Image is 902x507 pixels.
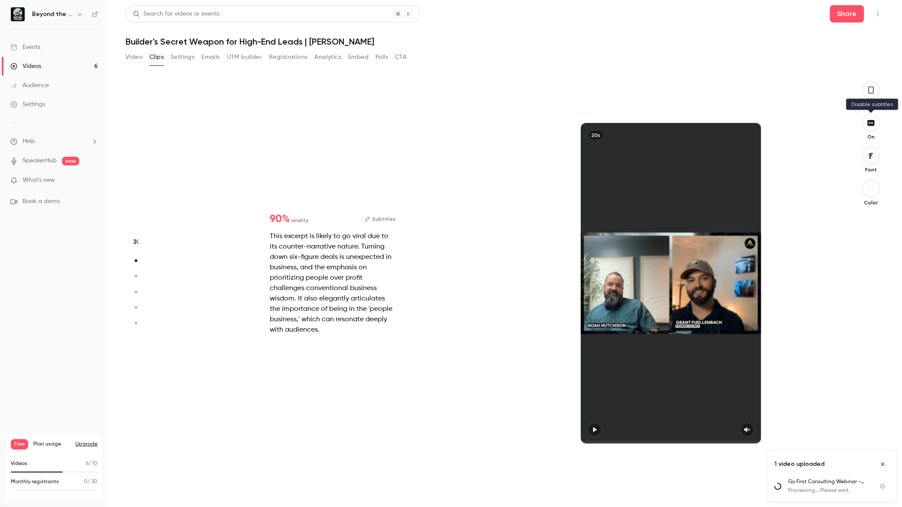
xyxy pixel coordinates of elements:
[10,62,41,71] div: Videos
[84,478,97,486] p: / 30
[876,457,889,471] button: Close uploads list
[23,197,60,206] span: Book a demo
[86,460,97,468] p: / 10
[75,441,97,448] button: Upgrade
[10,137,98,146] li: help-dropdown-opener
[788,478,869,486] p: Go First Consulting Webinar - Buildxact [GEOGRAPHIC_DATA] (360p, h264)
[830,5,864,23] button: Share
[871,7,885,21] button: Top Bar Actions
[270,231,396,335] div: This excerpt is likely to go viral due to its counter-narrative nature. Turning down six-figure d...
[365,214,396,224] button: Subtitles
[857,133,885,140] p: On
[10,43,40,52] div: Events
[133,10,220,19] div: Search for videos or events
[33,441,70,448] span: Plan usage
[857,199,885,206] p: Color
[788,487,869,494] p: Processing... Please wait.
[270,214,290,224] span: 90 %
[171,50,194,64] button: Settings
[86,461,88,466] span: 6
[395,50,407,64] button: CTA
[11,7,25,21] img: Beyond the Bid
[10,100,45,109] div: Settings
[84,479,87,484] span: 0
[32,10,73,19] h6: Beyond the Bid
[87,177,98,184] iframe: Noticeable Trigger
[23,156,57,165] a: SpeakerHub
[23,137,35,146] span: Help
[11,439,28,449] span: Free
[314,50,341,64] button: Analytics
[767,478,896,501] ul: Uploads list
[227,50,262,64] button: UTM builder
[11,460,27,468] p: Videos
[11,478,59,486] p: Monthly registrants
[291,216,308,224] span: virality
[857,100,885,107] p: Portrait
[201,50,220,64] button: Emails
[375,50,388,64] button: Polls
[876,479,889,493] button: Cancel upload
[348,50,369,64] button: Embed
[126,50,142,64] button: Video
[857,166,885,173] p: Font
[774,460,824,468] p: 1 video uploaded
[149,50,164,64] button: Clips
[10,81,49,90] div: Audience
[269,50,307,64] button: Registrations
[23,176,55,185] span: What's new
[62,157,79,165] span: new
[126,36,885,47] h1: Builder's Secret Weapon for High-End Leads | [PERSON_NAME]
